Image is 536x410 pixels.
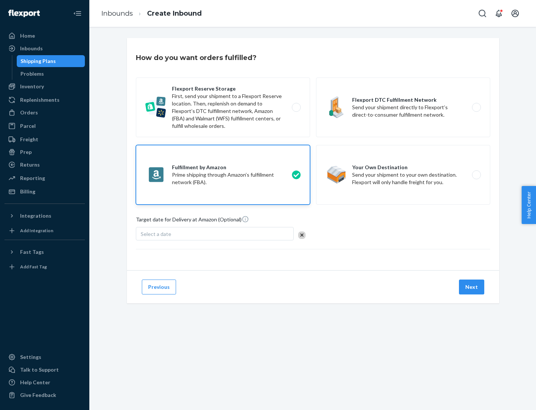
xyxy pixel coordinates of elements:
[4,30,85,42] a: Home
[4,120,85,132] a: Parcel
[8,10,40,17] img: Flexport logo
[4,225,85,237] a: Add Integration
[136,215,249,226] span: Target date for Delivery at Amazon (Optional)
[17,55,85,67] a: Shipping Plans
[4,186,85,198] a: Billing
[141,231,171,237] span: Select a date
[20,188,35,195] div: Billing
[459,280,484,294] button: Next
[4,261,85,273] a: Add Fast Tag
[17,68,85,80] a: Problems
[20,366,59,373] div: Talk to Support
[4,159,85,171] a: Returns
[20,96,60,104] div: Replenishments
[20,174,45,182] div: Reporting
[20,45,43,52] div: Inbounds
[4,146,85,158] a: Prep
[4,389,85,401] button: Give Feedback
[20,379,50,386] div: Help Center
[4,246,85,258] button: Fast Tags
[20,57,56,65] div: Shipping Plans
[70,6,85,21] button: Close Navigation
[95,3,208,25] ol: breadcrumbs
[4,81,85,92] a: Inventory
[4,351,85,363] a: Settings
[142,280,176,294] button: Previous
[20,32,35,40] div: Home
[101,9,133,18] a: Inbounds
[20,353,41,361] div: Settings
[4,376,85,388] a: Help Center
[20,212,51,220] div: Integrations
[20,391,56,399] div: Give Feedback
[508,6,523,21] button: Open account menu
[20,122,36,130] div: Parcel
[20,248,44,256] div: Fast Tags
[475,6,490,21] button: Open Search Box
[20,136,38,143] div: Freight
[20,264,47,270] div: Add Fast Tag
[20,161,40,168] div: Returns
[4,210,85,222] button: Integrations
[20,148,32,156] div: Prep
[4,94,85,106] a: Replenishments
[521,186,536,224] button: Help Center
[4,107,85,119] a: Orders
[20,227,53,234] div: Add Integration
[491,6,506,21] button: Open notifications
[4,42,85,54] a: Inbounds
[20,70,44,78] div: Problems
[4,133,85,145] a: Freight
[136,53,256,63] h3: How do you want orders fulfilled?
[20,109,38,116] div: Orders
[4,364,85,376] a: Talk to Support
[147,9,202,18] a: Create Inbound
[20,83,44,90] div: Inventory
[4,172,85,184] a: Reporting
